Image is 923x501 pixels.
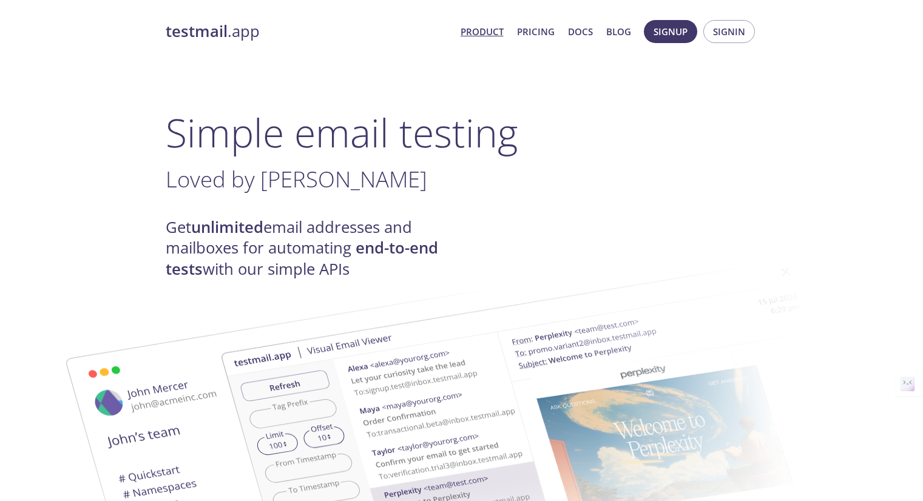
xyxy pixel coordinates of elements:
[166,217,462,280] h4: Get email addresses and mailboxes for automating with our simple APIs
[166,109,758,156] h1: Simple email testing
[606,24,631,39] a: Blog
[568,24,593,39] a: Docs
[166,21,228,42] strong: testmail
[461,24,504,39] a: Product
[703,20,755,43] button: Signin
[166,164,427,194] span: Loved by [PERSON_NAME]
[644,20,697,43] button: Signup
[191,217,263,238] strong: unlimited
[517,24,555,39] a: Pricing
[654,24,688,39] span: Signup
[166,237,438,279] strong: end-to-end tests
[166,21,451,42] a: testmail.app
[713,24,745,39] span: Signin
